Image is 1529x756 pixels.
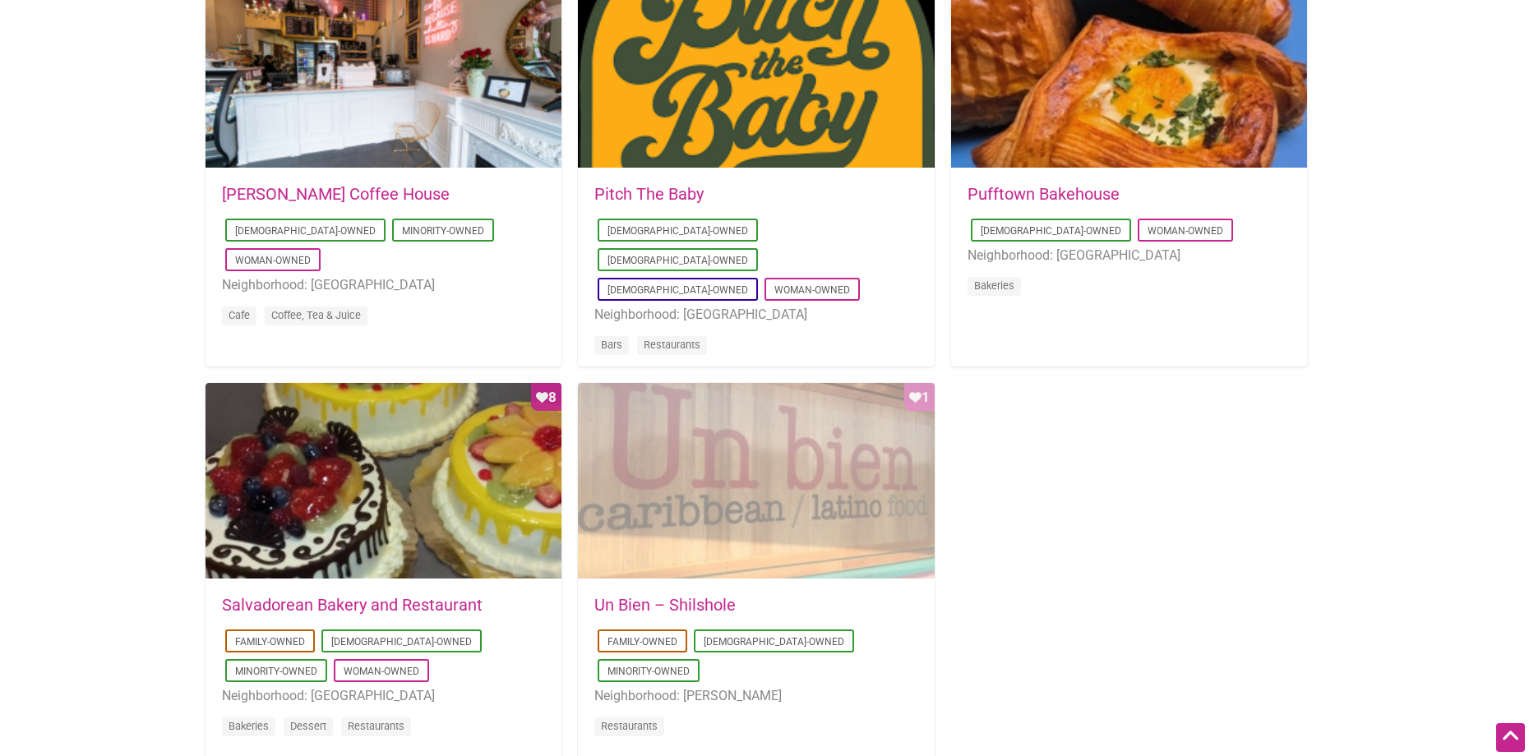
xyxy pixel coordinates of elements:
a: [PERSON_NAME] Coffee House [222,184,450,204]
a: [DEMOGRAPHIC_DATA]-Owned [235,225,376,237]
a: Pitch The Baby [594,184,704,204]
li: Neighborhood: [GEOGRAPHIC_DATA] [594,304,917,325]
a: [DEMOGRAPHIC_DATA]-Owned [607,284,748,296]
a: Coffee, Tea & Juice [271,309,361,321]
li: Neighborhood: [GEOGRAPHIC_DATA] [968,245,1291,266]
a: Un Bien – Shilshole [594,595,736,615]
a: Restaurants [601,720,658,732]
li: Neighborhood: [GEOGRAPHIC_DATA] [222,274,545,296]
a: [DEMOGRAPHIC_DATA]-Owned [607,255,748,266]
a: Dessert [290,720,326,732]
a: [DEMOGRAPHIC_DATA]-Owned [981,225,1121,237]
a: Cafe [229,309,250,321]
a: [DEMOGRAPHIC_DATA]-Owned [331,636,472,648]
a: Minority-Owned [235,666,317,677]
a: [DEMOGRAPHIC_DATA]-Owned [704,636,844,648]
a: Restaurants [348,720,404,732]
li: Neighborhood: [PERSON_NAME] [594,685,917,707]
a: Woman-Owned [235,255,311,266]
a: Woman-Owned [774,284,850,296]
a: Minority-Owned [607,666,690,677]
a: Family-Owned [607,636,677,648]
a: Family-Owned [235,636,305,648]
a: Woman-Owned [344,666,419,677]
a: Bakeries [974,279,1014,292]
div: Scroll Back to Top [1496,723,1525,752]
a: Restaurants [644,339,700,351]
a: Bakeries [229,720,269,732]
a: [DEMOGRAPHIC_DATA]-Owned [607,225,748,237]
li: Neighborhood: [GEOGRAPHIC_DATA] [222,685,545,707]
a: Pufftown Bakehouse [968,184,1120,204]
a: Woman-Owned [1148,225,1223,237]
a: Minority-Owned [402,225,484,237]
a: Bars [601,339,622,351]
a: Salvadorean Bakery and Restaurant [222,595,483,615]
